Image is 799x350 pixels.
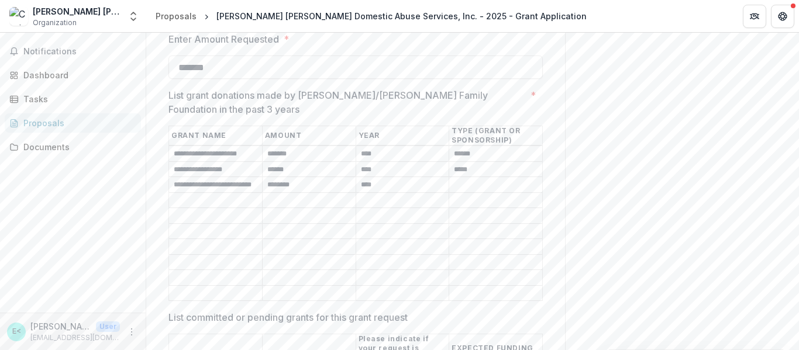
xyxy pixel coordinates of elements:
[262,126,356,146] th: AMOUNT
[9,7,28,26] img: Christine Ann Domestic Abuse Services, Inc.
[5,65,141,85] a: Dashboard
[743,5,766,28] button: Partners
[216,10,587,22] div: [PERSON_NAME] [PERSON_NAME] Domestic Abuse Services, Inc. - 2025 - Grant Application
[125,325,139,339] button: More
[168,310,408,324] p: List committed or pending grants for this grant request
[125,5,142,28] button: Open entity switcher
[5,89,141,109] a: Tasks
[151,8,201,25] a: Proposals
[449,126,543,146] th: TYPE (GRANT OR SPONSORSHIP)
[168,32,279,46] p: Enter Amount Requested
[156,10,197,22] div: Proposals
[5,42,141,61] button: Notifications
[151,8,591,25] nav: breadcrumb
[23,141,132,153] div: Documents
[169,126,263,146] th: GRANT NAME
[30,332,120,343] p: [EMAIL_ADDRESS][DOMAIN_NAME]
[5,113,141,133] a: Proposals
[5,137,141,157] a: Documents
[168,88,526,116] p: List grant donations made by [PERSON_NAME]/[PERSON_NAME] Family Foundation in the past 3 years
[23,69,132,81] div: Dashboard
[771,5,794,28] button: Get Help
[23,93,132,105] div: Tasks
[23,117,132,129] div: Proposals
[33,5,120,18] div: [PERSON_NAME] [PERSON_NAME] Domestic Abuse Services, Inc.
[12,328,21,335] div: Emily James <grantwriter@christineann.net>
[356,126,449,146] th: YEAR
[96,321,120,332] p: User
[33,18,77,28] span: Organization
[30,320,91,332] p: [PERSON_NAME] <[EMAIL_ADDRESS][DOMAIN_NAME]>
[23,47,136,57] span: Notifications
